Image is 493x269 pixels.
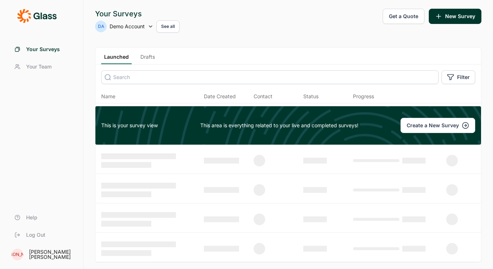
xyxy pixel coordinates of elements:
[101,53,132,64] a: Launched
[110,23,145,30] span: Demo Account
[200,122,358,129] p: This area is everything related to your live and completed surveys!
[383,9,424,24] button: Get a Quote
[101,70,439,84] input: Search
[12,249,23,260] div: [PERSON_NAME]
[101,122,158,129] span: This is your survey view
[29,249,74,260] div: [PERSON_NAME] [PERSON_NAME]
[26,46,60,53] span: Your Surveys
[441,70,475,84] button: Filter
[303,93,319,100] div: Status
[457,74,470,81] span: Filter
[95,21,107,32] div: DA
[204,93,236,100] span: Date Created
[101,93,115,100] span: Name
[26,231,45,239] span: Log Out
[429,9,481,24] button: New Survey
[95,9,180,19] div: Your Surveys
[26,214,37,221] span: Help
[26,63,52,70] span: Your Team
[400,118,475,133] button: Create a New Survey
[156,20,180,33] button: See all
[137,53,158,64] a: Drafts
[254,93,272,100] div: Contact
[353,93,374,100] div: Progress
